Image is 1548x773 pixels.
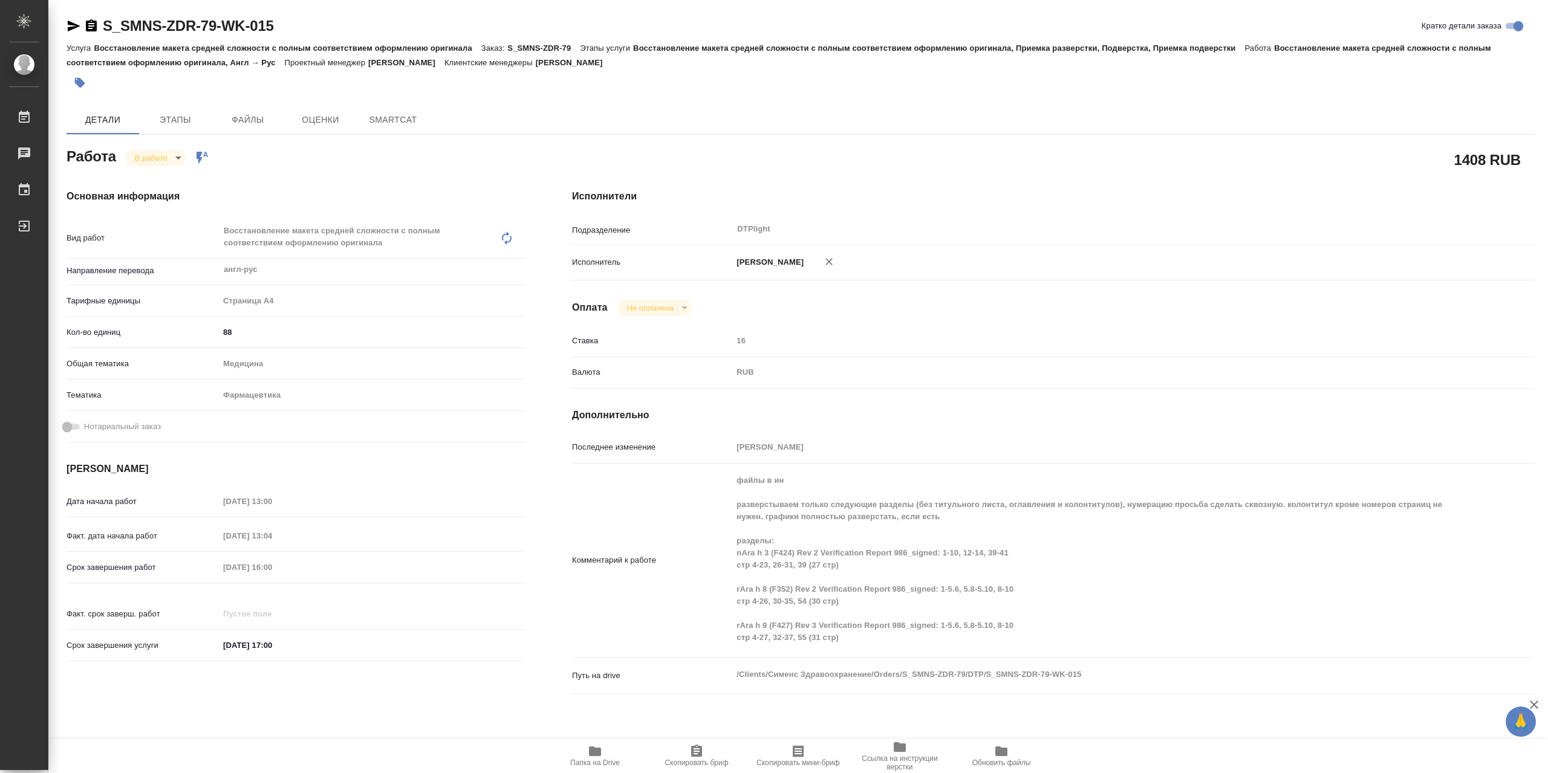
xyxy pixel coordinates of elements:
[536,58,612,67] p: [PERSON_NAME]
[219,112,277,128] span: Файлы
[756,758,839,767] span: Скопировать мини-бриф
[67,561,219,574] p: Срок завершения работ
[732,438,1454,456] input: Пустое поле
[1506,707,1536,737] button: 🙏
[219,354,524,374] div: Медицина
[572,366,732,378] p: Валюта
[291,112,350,128] span: Оценки
[617,300,692,316] div: В работе
[1245,44,1275,53] p: Работа
[816,248,842,275] button: Удалить исполнителя
[646,739,747,773] button: Скопировать бриф
[1422,20,1501,32] span: Кратко детали заказа
[570,758,620,767] span: Папка на Drive
[67,358,219,370] p: Общая тематика
[1511,709,1531,734] span: 🙏
[67,265,219,277] p: Направление перевода
[94,44,481,53] p: Восстановление макета средней сложности с полным соответствием оформлению оригинала
[285,58,368,67] p: Проектный менеджер
[219,323,524,341] input: ✎ Введи что-нибудь
[732,664,1454,685] textarea: /Clients/Сименс Здравоохранение/Orders/S_SMNS-ZDR-79/DTP/S_SMNS-ZDR-79-WK-015
[67,189,524,204] h4: Основная информация
[67,144,116,166] h2: Работа
[1454,149,1521,170] h2: 1408 RUB
[572,441,732,453] p: Последнее изменение
[856,754,943,771] span: Ссылка на инструкции верстки
[219,385,524,406] div: Фармацевтика
[507,44,580,53] p: S_SMNS-ZDR-79
[747,739,849,773] button: Скопировать мини-бриф
[572,335,732,347] p: Ставка
[219,527,325,545] input: Пустое поле
[67,70,93,96] button: Добавить тэг
[84,19,99,33] button: Скопировать ссылку
[732,332,1454,349] input: Пустое поле
[572,224,732,236] p: Подразделение
[103,18,274,34] a: S_SMNS-ZDR-79-WK-015
[67,44,94,53] p: Услуга
[146,112,204,128] span: Этапы
[131,153,171,163] button: В работе
[572,300,608,315] h4: Оплата
[732,256,804,268] p: [PERSON_NAME]
[219,493,325,510] input: Пустое поле
[444,58,536,67] p: Клиентские менеджеры
[951,739,1052,773] button: Обновить файлы
[67,326,219,338] p: Кол-во единиц
[219,291,524,311] div: Страница А4
[74,112,132,128] span: Детали
[572,256,732,268] p: Исполнитель
[67,639,219,652] p: Срок завершения услуги
[732,362,1454,383] div: RUB
[972,758,1031,767] span: Обновить файлы
[125,150,186,166] div: В работе
[67,389,219,401] p: Тематика
[219,605,325,623] input: Пустое поле
[849,739,951,773] button: Ссылка на инструкции верстки
[368,58,444,67] p: [PERSON_NAME]
[67,608,219,620] p: Факт. срок заверш. работ
[67,232,219,244] p: Вид работ
[67,496,219,508] p: Дата начала работ
[84,421,161,433] span: Нотариальный заказ
[572,670,732,682] p: Путь на drive
[665,758,728,767] span: Скопировать бриф
[219,636,325,654] input: ✎ Введи что-нибудь
[481,44,507,53] p: Заказ:
[67,295,219,307] p: Тарифные единицы
[67,530,219,542] p: Факт. дата начала работ
[67,19,81,33] button: Скопировать ссылку для ЯМессенджера
[572,189,1535,204] h4: Исполнители
[572,408,1535,422] h4: Дополнительно
[364,112,422,128] span: SmartCat
[219,558,325,576] input: Пустое поле
[580,44,633,53] p: Этапы услуги
[572,554,732,566] p: Комментарий к работе
[67,738,106,757] h2: Заказ
[623,303,677,313] button: Не оплачена
[732,470,1454,648] textarea: файлы в ин разверстываем только следующие разделы (без титульного листа, оглавления и колонтитуло...
[544,739,646,773] button: Папка на Drive
[67,462,524,476] h4: [PERSON_NAME]
[633,44,1244,53] p: Восстановление макета средней сложности с полным соответствием оформлению оригинала, Приемка разв...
